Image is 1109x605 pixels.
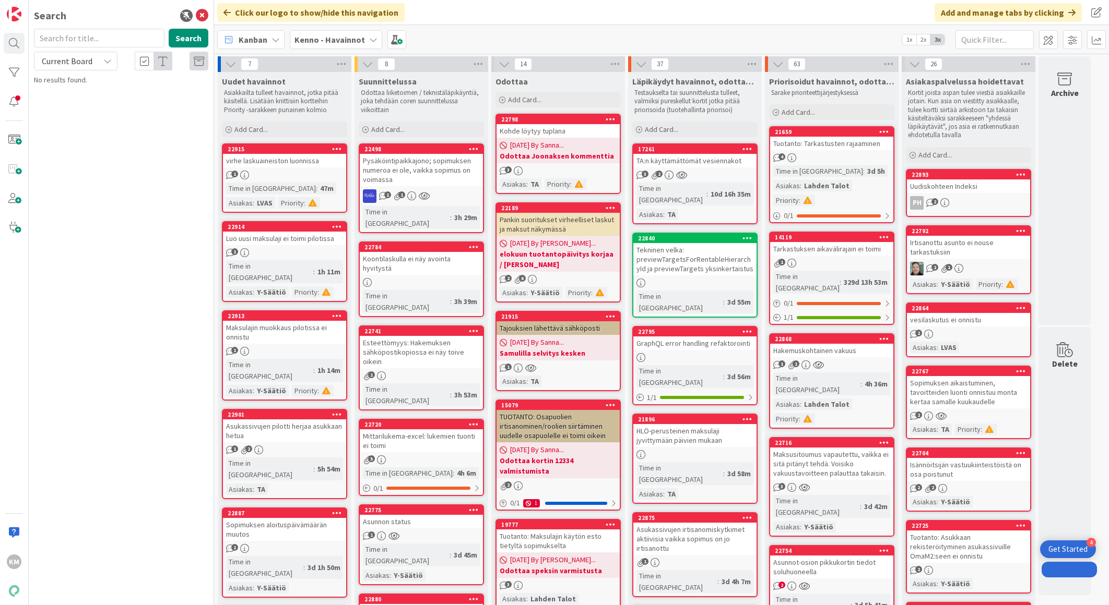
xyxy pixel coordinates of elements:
div: Time in [GEOGRAPHIC_DATA] [773,495,860,518]
span: : [253,197,254,209]
div: 22798 [501,116,620,123]
div: Time in [GEOGRAPHIC_DATA] [226,260,313,283]
span: 2 [931,198,938,205]
span: : [981,423,982,435]
div: 22784 [360,243,483,252]
div: Priority [976,279,1001,290]
div: 22741 [364,328,483,335]
span: 2 [505,481,512,488]
div: 22915virhe laskuaineiston luonnissa [223,144,346,167]
div: 14119 [770,233,893,242]
div: virhe laskuaineiston luonnissa [223,154,346,167]
div: Priority [278,197,304,209]
div: GraphQL error handling refaktorointi [633,336,757,350]
div: Asiakas [773,398,800,410]
div: 22767 [907,367,1030,376]
span: 1 [231,171,238,177]
span: : [723,371,725,382]
a: 22792Irtisanottu asunto ei nouse tarkastuksiinVPAsiakas:Y-SäätiöPriority: [906,225,1031,294]
span: : [450,212,452,223]
div: TA [665,209,678,220]
div: Priority [773,195,799,206]
div: TA [254,483,268,495]
div: 22741Esteettömyys: Hakemuksen sähköpostikopiossa ei näy toive oikein [360,326,483,368]
b: elokuun tuotantopäivitys korjaa / [PERSON_NAME] [500,249,617,270]
span: : [526,376,528,387]
div: Uudiskohteen Indeksi [907,179,1030,193]
a: 22913Maksulajin muokkaus pilotissa ei onnistuTime in [GEOGRAPHIC_DATA]:1h 14mAsiakas:Y-SäätiöPrio... [222,310,347,401]
div: LVAS [254,197,275,209]
div: Tekninen velka: previewTargetsForRentableHierarchyId ja previewTargets yksinkertaistus [633,243,757,275]
div: 22704 [912,450,1030,457]
a: 22767Sopimuksen aikaistuminen, tavoitteiden luonti onnistuu monta kertaa samalle kuukaudelleAsiak... [906,366,1031,439]
button: Search [169,29,208,47]
span: Kanban [239,33,267,46]
div: VP [907,262,1030,275]
span: : [860,378,862,390]
div: 3h 53m [452,389,480,401]
div: 22915 [228,146,346,153]
div: 21896 [633,415,757,424]
span: 2 [915,330,922,336]
a: 21915Tajouksien lähettävä sähköposti[DATE] By Sanna...Samulilla selvitys keskenAsiakas:TA [495,311,621,391]
div: 15079 [501,402,620,409]
div: TA:n käyttämättömät vesiennakot [633,154,757,167]
span: 3 [505,166,512,173]
a: 14119Tarkastuksen aikavälirajain ei toimiTime in [GEOGRAPHIC_DATA]:329d 13h 53m0/11/1 [769,232,894,325]
div: Priority [773,413,799,425]
div: 3d 5h [865,165,888,177]
span: 1 [368,371,375,378]
div: vesilaskutus ei onnistu [907,313,1030,326]
span: 0 / 1 [373,483,383,494]
div: 21659Tuotanto: Tarkastusten rajaaminen [770,127,893,150]
div: 22741 [360,326,483,336]
span: 2 [505,275,512,282]
a: 22798Kohde löytyy tuplana[DATE] By Sanna...Odottaa Joonaksen kommenttiaAsiakas:TAPriority: [495,114,621,194]
input: Quick Filter... [955,30,1034,49]
div: Priority [545,178,570,190]
div: Time in [GEOGRAPHIC_DATA] [636,365,723,388]
div: 22498 [360,144,483,154]
span: 0 / 1 [784,210,794,221]
div: Time in [GEOGRAPHIC_DATA] [773,372,860,395]
span: : [450,296,452,307]
div: 22913 [228,312,346,320]
div: Lahden Talot [801,180,852,191]
div: 22792Irtisanottu asunto ei nouse tarkastuksiin [907,226,1030,259]
a: 21659Tuotanto: Tarkastusten rajaaminenTime in [GEOGRAPHIC_DATA]:3d 5hAsiakas:Lahden TalotPriority... [769,126,894,223]
a: 22795GraphQL error handling refaktorointiTime in [GEOGRAPHIC_DATA]:3d 56m1/1 [632,326,758,405]
div: 21896HLÖ-perusteinen maksulaji jyvittymään päivien mukaan [633,415,757,447]
div: 22767Sopimuksen aikaistuminen, tavoitteiden luonti onnistuu monta kertaa samalle kuukaudelle [907,367,1030,408]
b: Odottaa Joonaksen kommenttia [500,151,617,161]
span: : [937,496,938,507]
div: RS [360,189,483,203]
div: Asiakas [910,279,937,290]
span: 6 [519,275,526,282]
div: Priority [292,286,317,298]
a: 22868Hakemuskohtainen vakuusTime in [GEOGRAPHIC_DATA]:4h 36mAsiakas:Lahden TalotPriority: [769,333,894,429]
a: 22914Luo uusi maksulaji ei toimi pilotissaTime in [GEOGRAPHIC_DATA]:1h 11mAsiakas:Y-SäätiöPriority: [222,221,347,302]
div: 1h 14m [315,365,343,376]
span: : [253,286,254,298]
div: 0/1 [770,297,893,310]
div: 22840 [638,235,757,242]
div: Tarkastuksen aikavälirajain ei toimi [770,242,893,256]
div: 0/11 [497,497,620,510]
div: 22498Pysäköintipaikkajono; sopimuksen numeroa ei ole, vaikka sopimus on voimassa [360,144,483,186]
div: Asiakas [500,178,526,190]
span: 2 [929,484,936,491]
div: 22704 [907,449,1030,458]
div: 1/1 [633,391,757,404]
div: 22893 [907,170,1030,179]
div: Time in [GEOGRAPHIC_DATA] [363,290,450,313]
span: : [840,276,841,288]
span: : [800,180,801,191]
span: : [937,423,938,435]
div: 22189Pankin suoritukset virheelliset laskut ja maksut näkymässä [497,203,620,236]
div: 22901 [223,410,346,419]
div: 22914Luo uusi maksulaji ei toimi pilotissa [223,222,346,245]
div: Pysäköintipaikkajono; sopimuksen numeroa ei ole, vaikka sopimus on voimassa [360,154,483,186]
div: 22795 [633,327,757,336]
div: 1/1 [770,311,893,324]
div: 47m [317,183,336,194]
